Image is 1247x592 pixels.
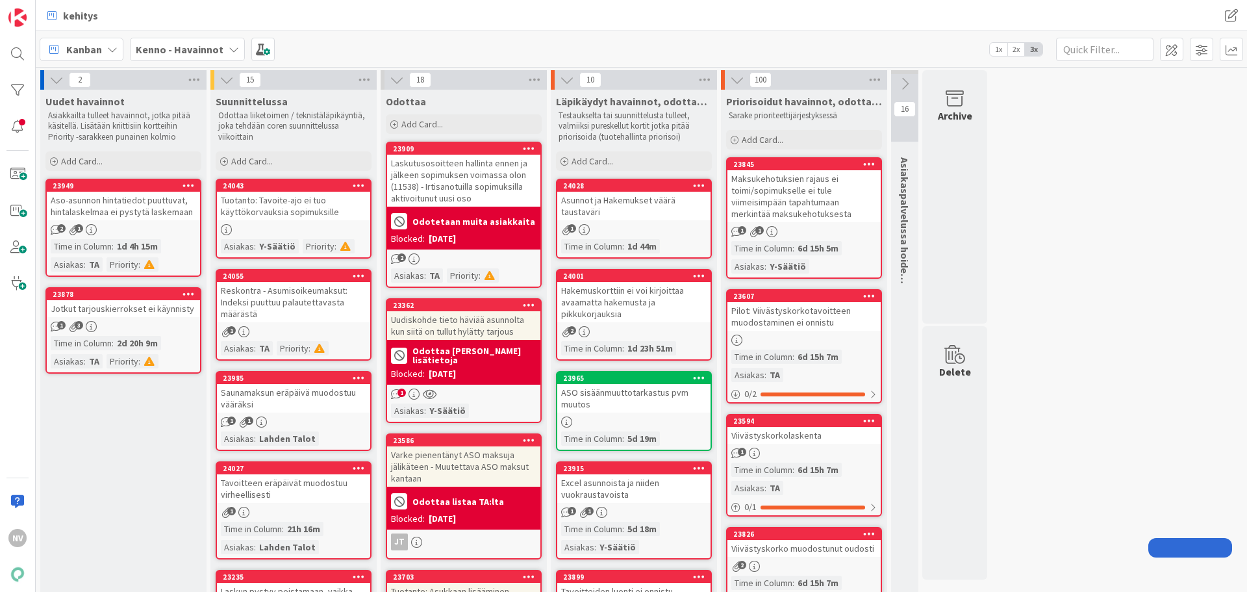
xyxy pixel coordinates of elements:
[63,8,98,23] span: kehitys
[561,522,622,536] div: Time in Column
[622,431,624,446] span: :
[47,180,200,192] div: 23949
[727,290,881,302] div: 23607
[727,170,881,222] div: Maksukehotuksien rajaus ei toimi/sopimukselle ei tule viimeisimpään tapahtumaan merkintää maksuke...
[61,155,103,167] span: Add Card...
[764,259,766,274] span: :
[397,253,406,262] span: 2
[557,180,711,192] div: 24028
[792,576,794,590] span: :
[245,417,253,425] span: 1
[727,528,881,540] div: 23826
[391,512,425,526] div: Blocked:
[47,289,200,317] div: 23878Jotkut tarjouskierrokset ei käynnisty
[792,463,794,477] span: :
[429,232,456,246] div: [DATE]
[221,522,282,536] div: Time in Column
[738,561,746,569] span: 2
[75,224,83,233] span: 1
[112,336,114,350] span: :
[563,464,711,473] div: 23915
[136,43,223,56] b: Kenno - Havainnot
[217,180,370,220] div: 24043Tuotanto: Tavoite-ajo ei tuo käyttökorvauksia sopimuksille
[727,290,881,331] div: 23607Pilot: Viivästyskorkotavoitteen muodostaminen ei onnistu
[990,43,1007,56] span: 1x
[729,110,879,121] p: Sarake prioriteettijärjestyksessä
[794,241,842,255] div: 6d 15h 5m
[429,512,456,526] div: [DATE]
[755,226,764,235] span: 1
[894,101,916,117] span: 16
[227,326,236,335] span: 1
[393,144,540,153] div: 23909
[749,72,772,88] span: 100
[284,522,323,536] div: 21h 16m
[794,350,842,364] div: 6d 15h 7m
[424,404,426,418] span: :
[401,118,443,130] span: Add Card...
[744,500,757,514] span: 0 / 1
[393,436,540,445] div: 23586
[557,474,711,503] div: Excel asunnoista ja niiden vuokraustavoista
[86,354,103,368] div: TA
[766,259,809,274] div: Y-Säätiö
[726,95,882,108] span: Priorisoidut havainnot, odottaa kehityskapaa
[731,463,792,477] div: Time in Column
[256,431,319,446] div: Lahden Talot
[624,239,660,253] div: 1d 44m
[277,341,309,355] div: Priority
[731,259,764,274] div: Asiakas
[727,499,881,515] div: 0/1
[47,192,200,220] div: Aso-asunnon hintatiedot puuttuvat, hintalaskelmaa ei pystytä laskemaan
[792,241,794,255] span: :
[114,239,161,253] div: 1d 4h 15m
[69,72,91,88] span: 2
[727,302,881,331] div: Pilot: Viivästyskorkotavoitteen muodostaminen ei onnistu
[256,341,273,355] div: TA
[557,192,711,220] div: Asunnot ja Hakemukset väärä taustaväri
[391,534,408,550] div: JT
[727,427,881,444] div: Viivästyskorkolaskenta
[391,268,424,283] div: Asiakas
[40,4,106,27] a: kehitys
[727,540,881,557] div: Viivästyskorko muodostunut oudosti
[898,157,911,304] span: Asiakaspalvelussa hoidettavat
[1007,43,1025,56] span: 2x
[559,110,709,142] p: Testaukselta tai suunnittelusta tulleet, valmiiksi pureskellut kortit jotka pitää priorisoida (tu...
[622,522,624,536] span: :
[217,372,370,413] div: 23985Saunamaksun eräpäivä muodostuu vääräksi
[579,72,601,88] span: 10
[557,372,711,384] div: 23965
[387,571,540,583] div: 23703
[412,346,536,365] b: Odottaa [PERSON_NAME] lisätietoja
[447,268,479,283] div: Priority
[733,417,881,426] div: 23594
[727,159,881,170] div: 23845
[744,387,757,401] span: 0 / 2
[254,341,256,355] span: :
[231,155,273,167] span: Add Card...
[223,573,370,582] div: 23235
[239,72,261,88] span: 15
[107,257,138,272] div: Priority
[766,481,783,495] div: TA
[217,192,370,220] div: Tuotanto: Tavoite-ajo ei tuo käyttökorvauksia sopimuksille
[764,481,766,495] span: :
[764,368,766,382] span: :
[45,95,125,108] span: Uudet havainnot
[218,110,369,142] p: Odottaa liiketoimen / teknistäläpikäyntiä, joka tehdään coren suunnittelussa viikoittain
[112,239,114,253] span: :
[216,95,288,108] span: Suunnittelussa
[114,336,161,350] div: 2d 20h 9m
[412,217,535,226] b: Odotetaan muita asiakkaita
[107,354,138,368] div: Priority
[557,372,711,413] div: 23965ASO sisäänmuuttotarkastus pvm muutos
[792,350,794,364] span: :
[84,354,86,368] span: :
[47,289,200,300] div: 23878
[561,431,622,446] div: Time in Column
[51,354,84,368] div: Asiakas
[387,155,540,207] div: Laskutusosoitteen hallinta ennen ja jälkeen sopimuksen voimassa olon (11538) - Irtisanotuilla sop...
[557,571,711,583] div: 23899
[66,42,102,57] span: Kanban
